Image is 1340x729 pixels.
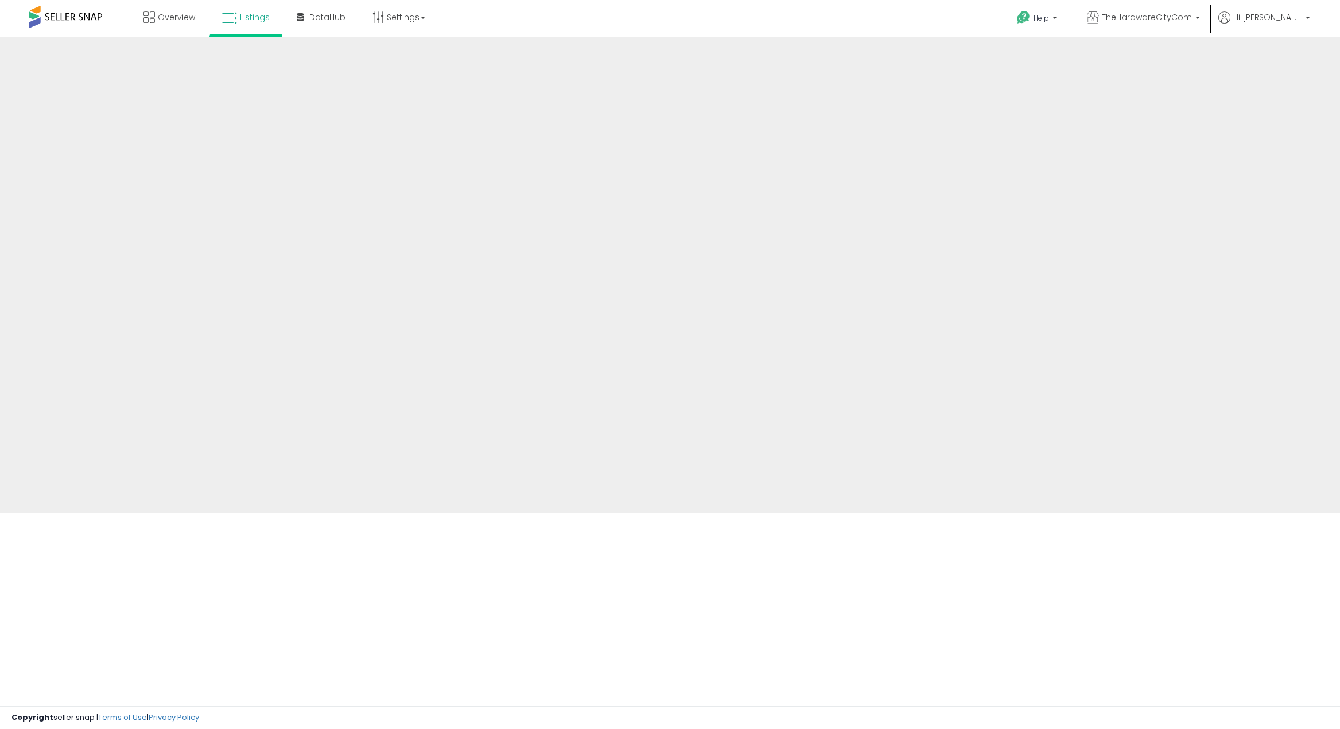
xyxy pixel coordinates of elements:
[240,11,270,23] span: Listings
[309,11,345,23] span: DataHub
[158,11,195,23] span: Overview
[1102,11,1192,23] span: TheHardwareCityCom
[1008,2,1069,37] a: Help
[1233,11,1302,23] span: Hi [PERSON_NAME]
[1034,13,1049,23] span: Help
[1218,11,1310,37] a: Hi [PERSON_NAME]
[1016,10,1031,25] i: Get Help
